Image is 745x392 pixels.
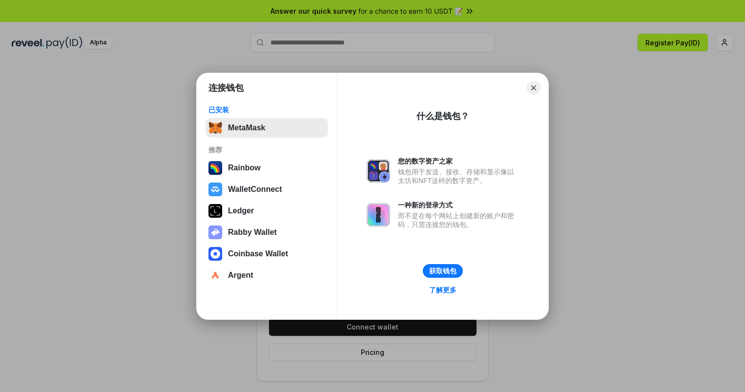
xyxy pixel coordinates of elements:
div: 您的数字资产之家 [398,157,519,165]
div: 获取钱包 [429,267,456,275]
img: svg+xml,%3Csvg%20width%3D%2228%22%20height%3D%2228%22%20viewBox%3D%220%200%2028%2028%22%20fill%3D... [208,183,222,196]
button: MetaMask [206,118,328,138]
div: 而不是在每个网站上创建新的账户和密码，只需连接您的钱包。 [398,211,519,229]
div: MetaMask [228,124,265,132]
img: svg+xml,%3Csvg%20fill%3D%22none%22%20height%3D%2233%22%20viewBox%3D%220%200%2035%2033%22%20width%... [208,121,222,135]
div: 已安装 [208,105,325,114]
img: svg+xml,%3Csvg%20xmlns%3D%22http%3A%2F%2Fwww.w3.org%2F2000%2Fsvg%22%20fill%3D%22none%22%20viewBox... [367,203,390,227]
div: 什么是钱包？ [416,110,469,122]
button: Rabby Wallet [206,223,328,242]
div: Ledger [228,206,254,215]
button: Rainbow [206,158,328,178]
img: svg+xml,%3Csvg%20xmlns%3D%22http%3A%2F%2Fwww.w3.org%2F2000%2Fsvg%22%20fill%3D%22none%22%20viewBox... [367,159,390,183]
div: 钱包用于发送、接收、存储和显示像以太坊和NFT这样的数字资产。 [398,167,519,185]
img: svg+xml,%3Csvg%20width%3D%22120%22%20height%3D%22120%22%20viewBox%3D%220%200%20120%20120%22%20fil... [208,161,222,175]
button: WalletConnect [206,180,328,199]
img: svg+xml,%3Csvg%20xmlns%3D%22http%3A%2F%2Fwww.w3.org%2F2000%2Fsvg%22%20width%3D%2228%22%20height%3... [208,204,222,218]
div: 了解更多 [429,286,456,294]
div: Rabby Wallet [228,228,277,237]
div: 一种新的登录方式 [398,201,519,209]
div: 推荐 [208,145,325,154]
button: Close [527,81,540,95]
img: svg+xml,%3Csvg%20width%3D%2228%22%20height%3D%2228%22%20viewBox%3D%220%200%2028%2028%22%20fill%3D... [208,247,222,261]
img: svg+xml,%3Csvg%20width%3D%2228%22%20height%3D%2228%22%20viewBox%3D%220%200%2028%2028%22%20fill%3D... [208,268,222,282]
button: Ledger [206,201,328,221]
img: svg+xml,%3Csvg%20xmlns%3D%22http%3A%2F%2Fwww.w3.org%2F2000%2Fsvg%22%20fill%3D%22none%22%20viewBox... [208,226,222,239]
div: Coinbase Wallet [228,249,288,258]
button: Argent [206,266,328,285]
div: WalletConnect [228,185,282,194]
div: Argent [228,271,253,280]
button: Coinbase Wallet [206,244,328,264]
a: 了解更多 [423,284,462,296]
h1: 连接钱包 [208,82,244,94]
button: 获取钱包 [423,264,463,278]
div: Rainbow [228,164,261,172]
